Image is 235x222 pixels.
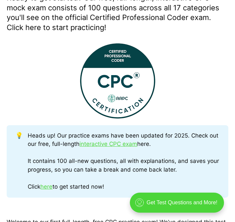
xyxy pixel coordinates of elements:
a: here [40,183,52,190]
img: This Certified Professional Coder (CPC) Practice Exam contains 100 full-length test questions! [80,43,155,119]
div: 💡 [15,132,28,191]
div: Heads up! Our practice exams have been updated for 2025. Check out our free, full-length here. It... [28,132,220,191]
iframe: portal-trigger [124,189,235,222]
a: interactive CPC exam [79,141,137,147]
